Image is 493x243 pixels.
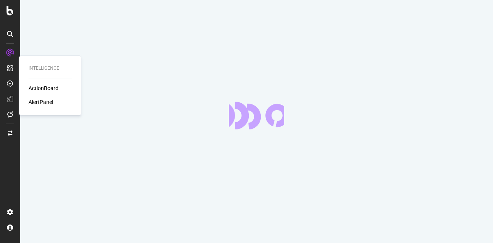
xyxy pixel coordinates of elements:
a: AlertPanel [29,98,53,106]
a: ActionBoard [29,84,59,92]
div: Intelligence [29,65,72,72]
div: animation [229,102,284,129]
